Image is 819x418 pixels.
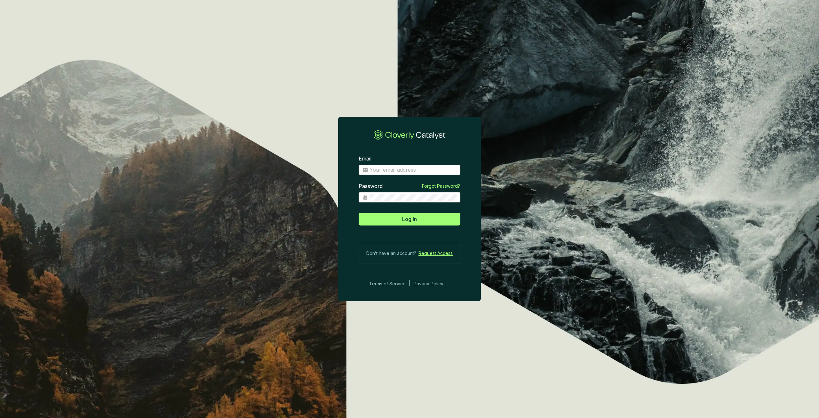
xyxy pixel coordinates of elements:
a: Request Access [418,250,453,257]
input: Password [370,194,457,201]
label: Email [359,155,371,162]
span: Log In [402,215,417,223]
button: Log In [359,213,460,225]
a: Terms of Service [367,280,406,288]
a: Privacy Policy [414,280,452,288]
span: Don’t have an account? [366,250,416,257]
div: | [409,280,410,288]
label: Password [359,183,383,190]
a: Forgot Password? [422,183,460,189]
input: Email [370,167,457,174]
